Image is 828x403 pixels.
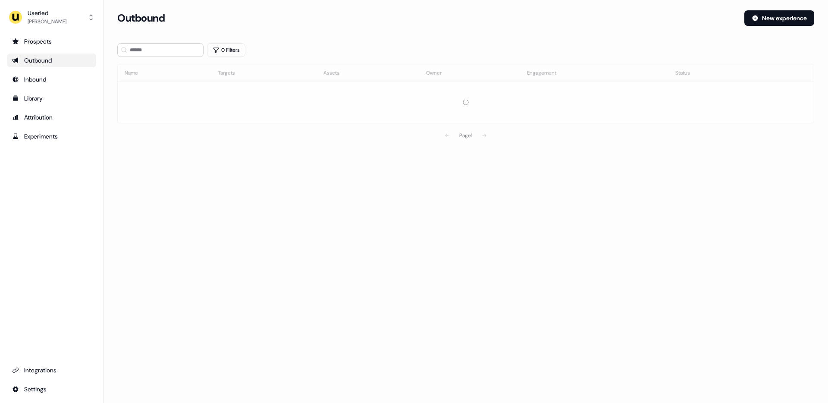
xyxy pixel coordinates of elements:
button: Userled[PERSON_NAME] [7,7,96,28]
div: Userled [28,9,66,17]
div: Inbound [12,75,91,84]
button: 0 Filters [207,43,245,57]
div: [PERSON_NAME] [28,17,66,26]
button: New experience [744,10,814,26]
a: Go to templates [7,91,96,105]
a: Go to Inbound [7,72,96,86]
a: Go to integrations [7,382,96,396]
h3: Outbound [117,12,165,25]
a: Go to experiments [7,129,96,143]
div: Experiments [12,132,91,141]
a: Go to attribution [7,110,96,124]
div: Outbound [12,56,91,65]
div: Attribution [12,113,91,122]
div: Integrations [12,366,91,375]
div: Prospects [12,37,91,46]
a: Go to prospects [7,35,96,48]
a: Go to integrations [7,363,96,377]
div: Library [12,94,91,103]
a: Go to outbound experience [7,54,96,67]
div: Settings [12,385,91,394]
